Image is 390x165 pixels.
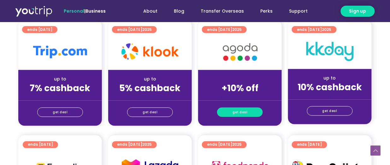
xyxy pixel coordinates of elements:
a: Business [86,8,106,14]
div: up to [23,76,97,82]
span: get deal [322,107,337,115]
a: ends [DATE] [23,141,58,148]
div: up to [293,75,367,81]
a: get deal [37,108,83,117]
strong: 7% cashback [30,82,91,94]
a: get deal [127,108,173,117]
a: Support [281,5,316,17]
a: ends [DATE]2025 [112,141,157,148]
a: ends [DATE] [22,26,57,33]
strong: 10% cashback [298,81,362,93]
div: (for stays only) [293,93,367,100]
span: ends [DATE] [28,141,53,148]
span: 2025 [142,142,152,147]
span: ends [DATE] [297,26,332,33]
div: (for stays only) [203,94,277,101]
a: Transfer Overseas [192,5,252,17]
span: up to [234,76,246,82]
strong: 5% cashback [120,82,181,94]
a: ends [DATE]2025 [202,141,247,148]
a: get deal [307,106,353,116]
a: ends [DATE]2025 [292,26,337,33]
span: ends [DATE] [207,26,242,33]
a: About [135,5,166,17]
span: Personal [64,8,84,14]
span: 2025 [232,27,242,32]
span: ends [DATE] [117,141,152,148]
strong: +10% off [222,82,258,94]
span: ends [DATE] [297,141,322,148]
span: | [64,8,106,14]
a: ends [DATE] [292,141,327,148]
a: Sign up [341,6,375,17]
span: get deal [233,108,247,117]
a: get deal [217,108,263,117]
nav: Menu [123,5,316,17]
span: ends [DATE] [27,26,52,33]
div: (for stays only) [23,94,97,101]
span: ends [DATE] [117,26,152,33]
a: ends [DATE]2025 [112,26,157,33]
a: ends [DATE]2025 [202,26,247,33]
span: get deal [53,108,68,117]
span: 2025 [232,142,242,147]
a: Perks [252,5,281,17]
a: Blog [166,5,192,17]
span: 2025 [322,27,332,32]
span: ends [DATE] [207,141,242,148]
div: up to [113,76,187,82]
span: 2025 [142,27,152,32]
div: (for stays only) [113,94,187,101]
span: get deal [143,108,157,117]
span: Sign up [349,8,366,15]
